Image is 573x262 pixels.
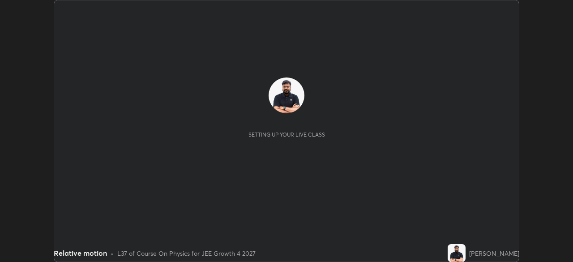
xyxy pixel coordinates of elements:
[469,249,519,258] div: [PERSON_NAME]
[54,248,107,258] div: Relative motion
[111,249,114,258] div: •
[448,244,466,262] img: 38102e3ad2b64297ba2af14703d2df29.jpg
[248,131,325,138] div: Setting up your live class
[269,77,304,113] img: 38102e3ad2b64297ba2af14703d2df29.jpg
[117,249,256,258] div: L37 of Course On Physics for JEE Growth 4 2027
